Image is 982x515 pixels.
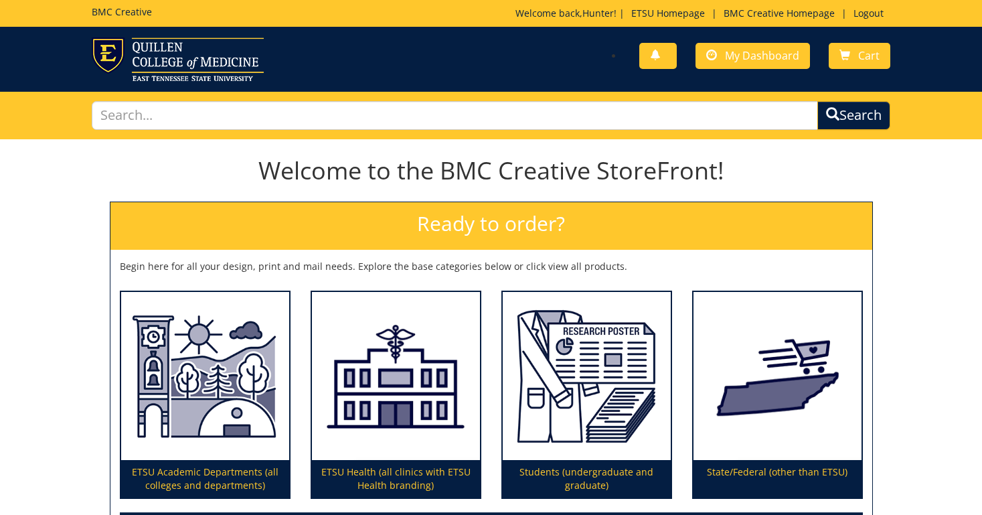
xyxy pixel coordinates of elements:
[693,460,862,498] p: State/Federal (other than ETSU)
[725,48,799,63] span: My Dashboard
[110,202,872,250] h2: Ready to order?
[693,292,862,461] img: State/Federal (other than ETSU)
[625,7,712,19] a: ETSU Homepage
[695,43,810,69] a: My Dashboard
[503,292,671,461] img: Students (undergraduate and graduate)
[582,7,614,19] a: Hunter
[503,460,671,498] p: Students (undergraduate and graduate)
[312,292,480,461] img: ETSU Health (all clinics with ETSU Health branding)
[312,460,480,498] p: ETSU Health (all clinics with ETSU Health branding)
[92,38,264,81] img: ETSU logo
[515,7,890,20] p: Welcome back, ! | | |
[858,48,880,63] span: Cart
[121,292,289,461] img: ETSU Academic Departments (all colleges and departments)
[121,460,289,498] p: ETSU Academic Departments (all colleges and departments)
[92,101,818,130] input: Search...
[312,292,480,498] a: ETSU Health (all clinics with ETSU Health branding)
[503,292,671,498] a: Students (undergraduate and graduate)
[92,7,152,17] h5: BMC Creative
[120,260,863,273] p: Begin here for all your design, print and mail needs. Explore the base categories below or click ...
[717,7,841,19] a: BMC Creative Homepage
[121,292,289,498] a: ETSU Academic Departments (all colleges and departments)
[693,292,862,498] a: State/Federal (other than ETSU)
[817,101,890,130] button: Search
[829,43,890,69] a: Cart
[847,7,890,19] a: Logout
[110,157,873,184] h1: Welcome to the BMC Creative StoreFront!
